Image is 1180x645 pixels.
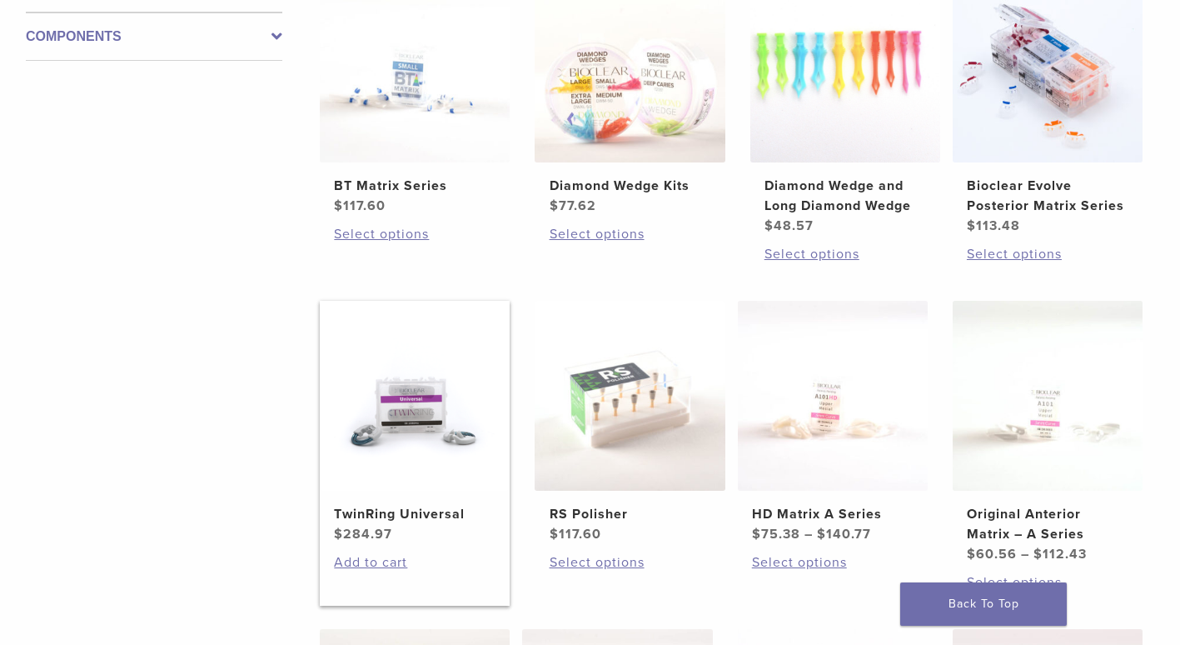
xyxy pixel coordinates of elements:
[967,176,1128,216] h2: Bioclear Evolve Posterior Matrix Series
[334,526,343,542] span: $
[334,197,386,214] bdi: 117.60
[967,244,1128,264] a: Select options for “Bioclear Evolve Posterior Matrix Series”
[320,301,510,491] img: TwinRing Universal
[738,301,928,544] a: HD Matrix A SeriesHD Matrix A Series
[752,526,761,542] span: $
[26,27,282,47] label: Components
[764,217,814,234] bdi: 48.57
[953,301,1143,564] a: Original Anterior Matrix - A SeriesOriginal Anterior Matrix – A Series
[752,504,914,524] h2: HD Matrix A Series
[953,301,1143,491] img: Original Anterior Matrix - A Series
[764,244,926,264] a: Select options for “Diamond Wedge and Long Diamond Wedge”
[550,552,711,572] a: Select options for “RS Polisher”
[535,301,724,491] img: RS Polisher
[550,526,559,542] span: $
[967,504,1128,544] h2: Original Anterior Matrix – A Series
[764,217,774,234] span: $
[1033,546,1087,562] bdi: 112.43
[334,224,495,244] a: Select options for “BT Matrix Series”
[752,552,914,572] a: Select options for “HD Matrix A Series”
[967,572,1128,592] a: Select options for “Original Anterior Matrix - A Series”
[535,301,724,544] a: RS PolisherRS Polisher $117.60
[334,552,495,572] a: Add to cart: “TwinRing Universal”
[752,526,800,542] bdi: 75.38
[550,504,711,524] h2: RS Polisher
[550,224,711,244] a: Select options for “Diamond Wedge Kits”
[1033,546,1043,562] span: $
[550,197,596,214] bdi: 77.62
[817,526,871,542] bdi: 140.77
[550,197,559,214] span: $
[334,176,495,196] h2: BT Matrix Series
[967,217,976,234] span: $
[900,582,1067,626] a: Back To Top
[738,301,928,491] img: HD Matrix A Series
[1021,546,1029,562] span: –
[817,526,826,542] span: $
[334,197,343,214] span: $
[967,217,1020,234] bdi: 113.48
[334,526,392,542] bdi: 284.97
[320,301,510,544] a: TwinRing UniversalTwinRing Universal $284.97
[550,176,711,196] h2: Diamond Wedge Kits
[334,504,495,524] h2: TwinRing Universal
[804,526,813,542] span: –
[967,546,976,562] span: $
[550,526,601,542] bdi: 117.60
[764,176,926,216] h2: Diamond Wedge and Long Diamond Wedge
[967,546,1017,562] bdi: 60.56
